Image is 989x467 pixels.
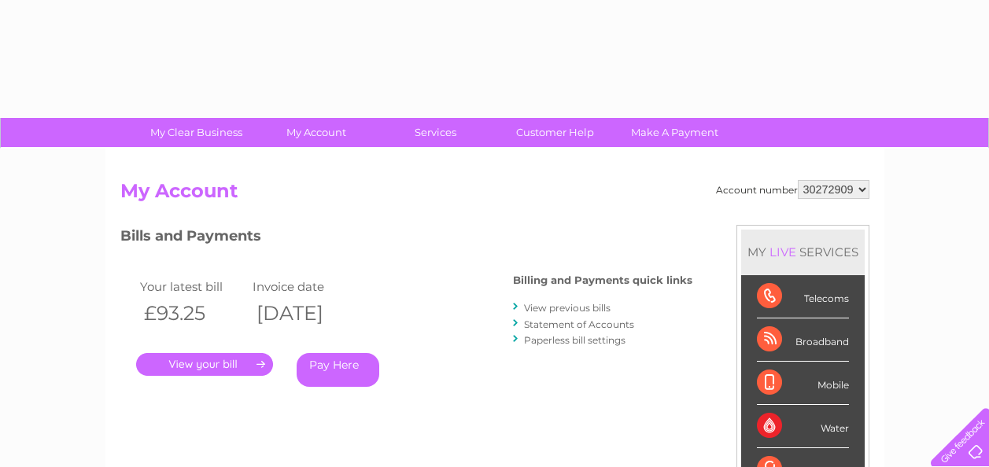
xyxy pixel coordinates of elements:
div: Account number [716,180,869,199]
a: Paperless bill settings [524,334,626,346]
a: My Account [251,118,381,147]
div: Broadband [757,318,849,362]
a: Statement of Accounts [524,318,634,330]
a: Customer Help [490,118,620,147]
div: MY SERVICES [741,230,865,274]
h3: Bills and Payments [120,225,692,252]
div: Mobile [757,362,849,405]
h2: My Account [120,180,869,210]
div: LIVE [766,245,799,259]
a: Services [371,118,500,147]
th: [DATE] [249,297,362,329]
a: View previous bills [524,302,611,314]
a: . [136,353,273,376]
td: Invoice date [249,276,362,297]
td: Your latest bill [136,276,249,297]
th: £93.25 [136,297,249,329]
h4: Billing and Payments quick links [513,274,692,286]
div: Water [757,405,849,448]
div: Telecoms [757,275,849,318]
a: My Clear Business [131,118,261,147]
a: Make A Payment [610,118,740,147]
a: Pay Here [297,353,379,387]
